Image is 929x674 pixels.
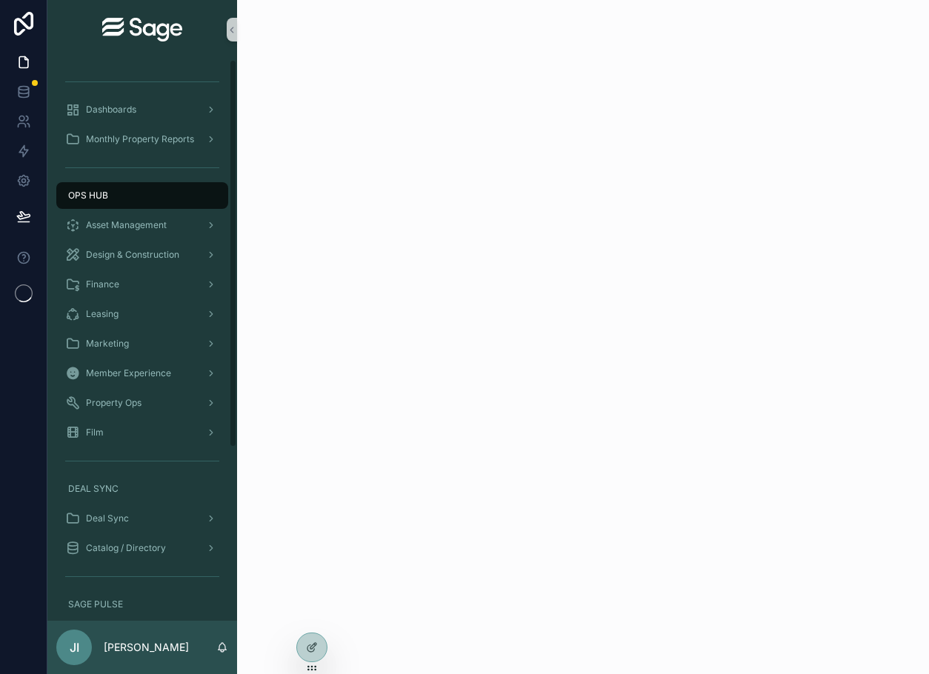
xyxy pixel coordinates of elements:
a: Film [56,419,228,446]
a: Finance [56,271,228,298]
span: Property Ops [86,397,141,409]
a: DEAL SYNC [56,476,228,502]
span: Design & Construction [86,249,179,261]
span: Leasing [86,308,119,320]
a: Member Experience [56,360,228,387]
a: OPS HUB [56,182,228,209]
p: [PERSON_NAME] [104,640,189,655]
a: SAGE PULSE [56,591,228,618]
span: Monthly Property Reports [86,133,194,145]
a: Design & Construction [56,241,228,268]
span: SAGE PULSE [68,598,123,610]
span: OPS HUB [68,190,108,201]
a: Monthly Property Reports [56,126,228,153]
span: Finance [86,278,119,290]
span: Deal Sync [86,513,129,524]
span: Dashboards [86,104,136,116]
span: DEAL SYNC [68,483,119,495]
span: Marketing [86,338,129,350]
a: Asset Management [56,212,228,238]
span: Catalog / Directory [86,542,166,554]
div: scrollable content [47,59,237,621]
a: Deal Sync [56,505,228,532]
span: Asset Management [86,219,167,231]
a: Dashboards [56,96,228,123]
a: Leasing [56,301,228,327]
a: Property Ops [56,390,228,416]
span: Film [86,427,104,438]
a: Marketing [56,330,228,357]
img: App logo [102,18,182,41]
a: Catalog / Directory [56,535,228,561]
span: Member Experience [86,367,171,379]
span: JI [70,638,79,656]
